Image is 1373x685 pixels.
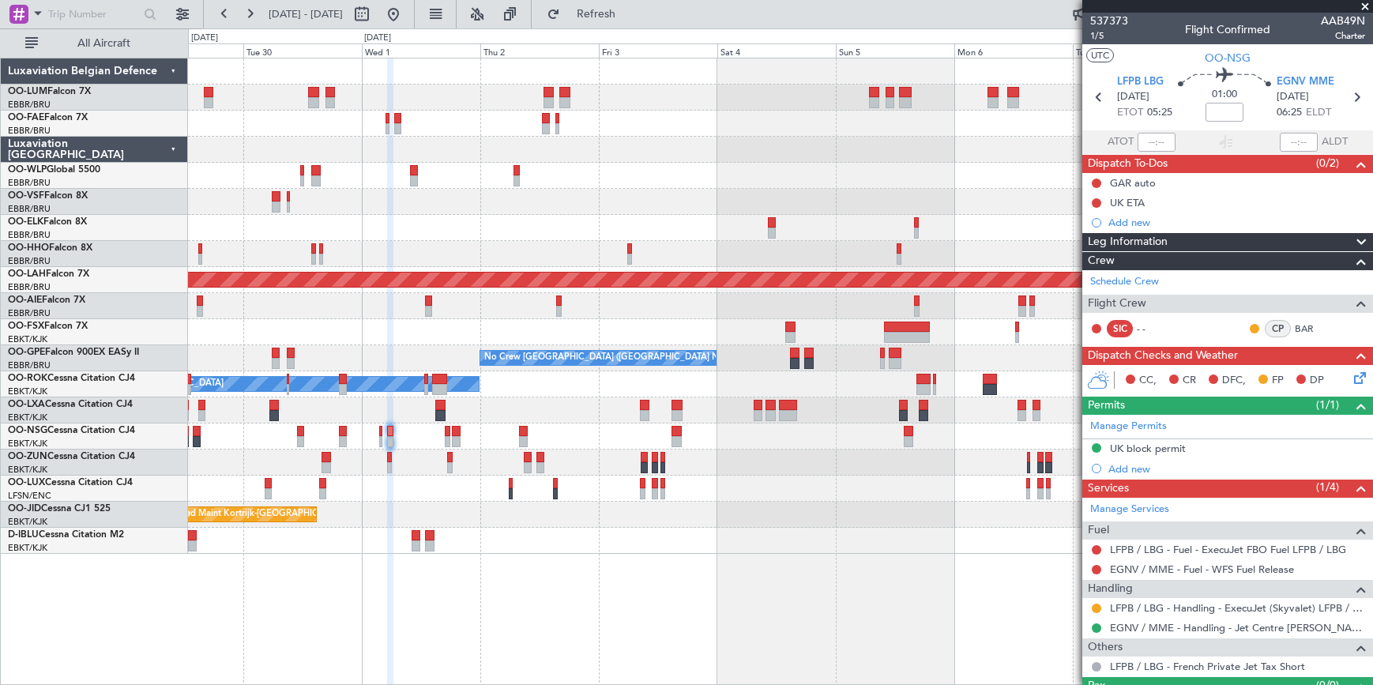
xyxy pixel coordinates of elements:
[1090,419,1167,435] a: Manage Permits
[1088,397,1125,415] span: Permits
[1321,29,1365,43] span: Charter
[1107,320,1133,337] div: SIC
[364,32,391,45] div: [DATE]
[1265,320,1291,337] div: CP
[41,38,167,49] span: All Aircraft
[954,43,1073,58] div: Mon 6
[540,2,634,27] button: Refresh
[1277,89,1309,105] span: [DATE]
[1117,105,1143,121] span: ETOT
[8,87,91,96] a: OO-LUMFalcon 7X
[1110,660,1305,673] a: LFPB / LBG - French Private Jet Tax Short
[8,229,51,241] a: EBBR/BRU
[1316,479,1339,495] span: (1/4)
[1110,176,1156,190] div: GAR auto
[1205,50,1251,66] span: OO-NSG
[1277,74,1334,90] span: EGNV MME
[1088,521,1109,540] span: Fuel
[8,438,47,450] a: EBKT/KJK
[362,43,480,58] div: Wed 1
[1139,373,1157,389] span: CC,
[8,269,46,279] span: OO-LAH
[8,217,87,227] a: OO-ELKFalcon 8X
[8,203,51,215] a: EBBR/BRU
[8,400,133,409] a: OO-LXACessna Citation CJ4
[1088,580,1133,598] span: Handling
[1088,252,1115,270] span: Crew
[1138,133,1176,152] input: --:--
[8,348,45,357] span: OO-GPE
[8,530,39,540] span: D-IBLU
[1321,13,1365,29] span: AAB49N
[8,412,47,423] a: EBKT/KJK
[1088,480,1129,498] span: Services
[8,504,41,514] span: OO-JID
[191,32,218,45] div: [DATE]
[8,307,51,319] a: EBBR/BRU
[484,346,749,370] div: No Crew [GEOGRAPHIC_DATA] ([GEOGRAPHIC_DATA] National)
[8,281,51,293] a: EBBR/BRU
[8,243,92,253] a: OO-HHOFalcon 8X
[8,191,88,201] a: OO-VSFFalcon 8X
[1088,347,1238,365] span: Dispatch Checks and Weather
[1183,373,1196,389] span: CR
[1110,563,1294,576] a: EGNV / MME - Fuel - WFS Fuel Release
[1110,621,1365,634] a: EGNV / MME - Handling - Jet Centre [PERSON_NAME] Aviation EGNV / MME
[1117,74,1164,90] span: LFPB LBG
[1110,543,1346,556] a: LFPB / LBG - Fuel - ExecuJet FBO Fuel LFPB / LBG
[8,359,51,371] a: EBBR/BRU
[480,43,599,58] div: Thu 2
[1108,134,1134,150] span: ATOT
[8,113,44,122] span: OO-FAE
[8,452,47,461] span: OO-ZUN
[1137,322,1172,336] div: - -
[1316,155,1339,171] span: (0/2)
[8,542,47,554] a: EBKT/KJK
[1090,29,1128,43] span: 1/5
[1088,295,1146,313] span: Flight Crew
[8,452,135,461] a: OO-ZUNCessna Citation CJ4
[1090,274,1159,290] a: Schedule Crew
[8,295,42,305] span: OO-AIE
[8,322,44,331] span: OO-FSX
[8,386,47,397] a: EBKT/KJK
[8,516,47,528] a: EBKT/KJK
[1310,373,1324,389] span: DP
[8,295,85,305] a: OO-AIEFalcon 7X
[8,243,49,253] span: OO-HHO
[836,43,954,58] div: Sun 5
[8,400,45,409] span: OO-LXA
[8,269,89,279] a: OO-LAHFalcon 7X
[8,191,44,201] span: OO-VSF
[8,490,51,502] a: LFSN/ENC
[8,374,135,383] a: OO-ROKCessna Citation CJ4
[1090,13,1128,29] span: 537373
[1295,322,1330,336] a: BAR
[1110,196,1145,209] div: UK ETA
[8,348,139,357] a: OO-GPEFalcon 900EX EASy II
[1185,21,1270,38] div: Flight Confirmed
[8,165,47,175] span: OO-WLP
[1088,155,1168,173] span: Dispatch To-Dos
[8,504,111,514] a: OO-JIDCessna CJ1 525
[243,43,362,58] div: Tue 30
[1272,373,1284,389] span: FP
[8,333,47,345] a: EBKT/KJK
[1110,442,1186,455] div: UK block permit
[8,322,88,331] a: OO-FSXFalcon 7X
[8,87,47,96] span: OO-LUM
[1147,105,1172,121] span: 05:25
[8,464,47,476] a: EBKT/KJK
[8,165,100,175] a: OO-WLPGlobal 5500
[1110,601,1365,615] a: LFPB / LBG - Handling - ExecuJet (Skyvalet) LFPB / LBG
[17,31,171,56] button: All Aircraft
[1088,638,1123,657] span: Others
[8,374,47,383] span: OO-ROK
[8,217,43,227] span: OO-ELK
[717,43,836,58] div: Sat 4
[1088,233,1168,251] span: Leg Information
[48,2,139,26] input: Trip Number
[269,7,343,21] span: [DATE] - [DATE]
[8,478,133,487] a: OO-LUXCessna Citation CJ4
[8,478,45,487] span: OO-LUX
